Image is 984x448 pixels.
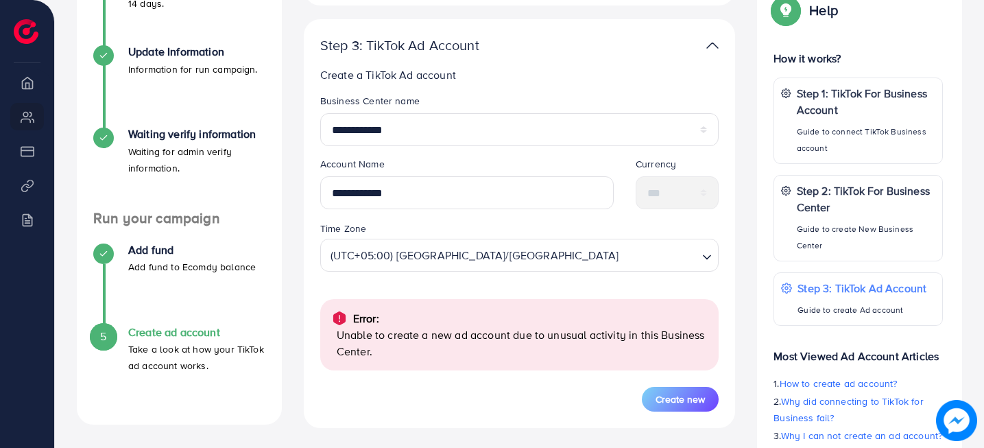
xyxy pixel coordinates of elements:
[797,182,935,215] p: Step 2: TikTok For Business Center
[642,387,719,412] button: Create new
[797,85,935,118] p: Step 1: TikTok For Business Account
[77,326,282,408] li: Create ad account
[809,2,838,19] p: Help
[320,37,579,54] p: Step 3: TikTok Ad Account
[797,221,935,254] p: Guide to create New Business Center
[77,210,282,227] h4: Run your campaign
[623,242,697,268] input: Search for option
[320,67,719,83] p: Create a TikTok Ad account
[320,94,719,113] legend: Business Center name
[100,329,106,344] span: 5
[128,326,265,339] h4: Create ad account
[128,244,256,257] h4: Add fund
[773,50,943,67] p: How it works?
[128,143,265,176] p: Waiting for admin verify information.
[77,244,282,326] li: Add fund
[773,393,943,426] p: 2.
[128,128,265,141] h4: Waiting verify information
[656,392,705,406] span: Create new
[128,259,256,275] p: Add fund to Ecomdy balance
[773,375,943,392] p: 1.
[128,61,258,78] p: Information for run campaign.
[797,123,935,156] p: Guide to connect TikTok Business account
[337,327,708,359] p: Unable to create a new ad account due to unusual activity in this Business Center.
[331,310,348,327] img: alert
[797,280,926,296] p: Step 3: TikTok Ad Account
[936,400,977,441] img: image
[706,36,719,56] img: TikTok partner
[14,19,38,44] img: logo
[353,310,379,327] p: Error:
[128,341,265,374] p: Take a look at how your TikTok ad account works.
[773,427,943,444] p: 3.
[328,243,622,268] span: (UTC+05:00) [GEOGRAPHIC_DATA]/[GEOGRAPHIC_DATA]
[320,222,366,235] label: Time Zone
[320,239,719,272] div: Search for option
[77,45,282,128] li: Update Information
[77,128,282,210] li: Waiting verify information
[773,394,923,425] span: Why did connecting to TikTok for Business fail?
[780,377,898,390] span: How to create ad account?
[797,302,926,318] p: Guide to create Ad account
[128,45,258,58] h4: Update Information
[636,157,719,176] legend: Currency
[781,429,943,443] span: Why I can not create an ad account?
[320,157,614,176] legend: Account Name
[773,337,943,364] p: Most Viewed Ad Account Articles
